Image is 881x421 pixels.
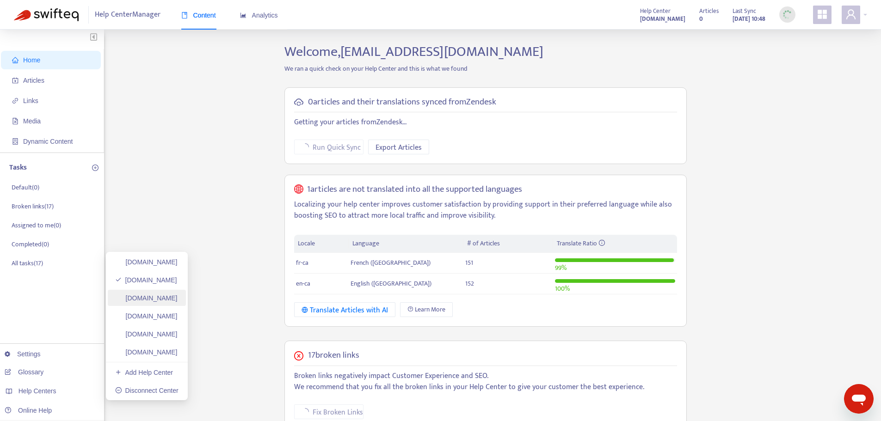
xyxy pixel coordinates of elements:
a: Add Help Center [115,369,173,376]
span: Run Quick Sync [313,142,361,153]
span: loading [301,143,309,151]
iframe: Button to launch messaging window [844,384,874,414]
p: Broken links ( 17 ) [12,201,54,211]
span: cloud-sync [294,98,303,107]
strong: [DATE] 10:48 [733,14,765,24]
p: Default ( 0 ) [12,183,39,192]
button: Run Quick Sync [294,140,363,154]
span: Help Center [640,6,671,16]
span: close-circle [294,351,303,360]
span: Fix Broken Links [313,407,363,418]
span: 151 [465,257,473,268]
a: [DOMAIN_NAME] [115,294,178,302]
span: Articles [23,77,44,84]
span: Dynamic Content [23,138,73,145]
a: [DOMAIN_NAME] [115,348,178,356]
span: home [12,57,18,63]
h5: 0 articles and their translations synced from Zendesk [308,97,496,108]
span: 100 % [555,283,570,294]
img: sync_loading.0b5143dde30e3a21642e.gif [782,9,793,20]
span: file-image [12,118,18,124]
span: global [294,184,303,195]
th: # of Articles [463,235,553,253]
p: Assigned to me ( 0 ) [12,220,61,230]
span: Last Sync [733,6,756,16]
span: loading [301,408,309,416]
span: Export Articles [376,142,422,153]
span: user [845,9,856,20]
strong: 0 [699,14,703,24]
span: fr-ca [296,257,308,268]
th: Language [349,235,463,253]
span: Welcome, [EMAIL_ADDRESS][DOMAIN_NAME] [284,40,543,63]
span: Learn More [415,305,445,315]
a: Disconnect Center [115,387,179,394]
div: Translate Ratio [557,238,673,249]
a: [DOMAIN_NAME] [115,312,178,320]
span: Links [23,97,38,104]
span: container [12,138,18,145]
p: We ran a quick check on your Help Center and this is what we found [277,64,694,73]
span: Analytics [240,12,278,19]
span: Articles [699,6,719,16]
span: 99 % [555,262,567,273]
img: Swifteq [14,8,79,21]
a: [DOMAIN_NAME] [115,258,178,266]
p: Localizing your help center improves customer satisfaction by providing support in their preferre... [294,199,677,221]
span: area-chart [240,12,246,18]
p: Tasks [9,162,27,173]
h5: 1 articles are not translated into all the supported languages [307,184,522,195]
p: Completed ( 0 ) [12,239,49,249]
a: Learn More [400,302,453,317]
span: Help Centers [18,387,56,395]
a: Settings [5,350,41,358]
span: Media [23,117,41,125]
p: All tasks ( 17 ) [12,258,43,268]
h5: 17 broken links [308,350,359,361]
span: link [12,98,18,104]
span: English ([GEOGRAPHIC_DATA]) [351,278,431,289]
span: Content [181,12,216,19]
p: Broken links negatively impact Customer Experience and SEO. We recommend that you fix all the bro... [294,371,677,393]
strong: [DOMAIN_NAME] [640,14,685,24]
span: book [181,12,188,18]
a: [DOMAIN_NAME] [115,330,178,338]
span: Home [23,56,40,64]
span: Help Center Manager [95,6,160,24]
a: Glossary [5,368,43,376]
div: Translate Articles with AI [302,305,388,316]
span: French ([GEOGRAPHIC_DATA]) [351,257,431,268]
span: plus-circle [92,165,99,171]
a: [DOMAIN_NAME] [640,13,685,24]
button: Export Articles [368,140,429,154]
span: 152 [465,278,474,289]
a: Online Help [5,407,52,414]
a: [DOMAIN_NAME] [115,276,177,284]
span: account-book [12,77,18,84]
button: Fix Broken Links [294,404,363,419]
span: en-ca [296,278,310,289]
button: Translate Articles with AI [294,302,395,317]
p: Getting your articles from Zendesk ... [294,117,677,128]
th: Locale [294,235,349,253]
span: appstore [817,9,828,20]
